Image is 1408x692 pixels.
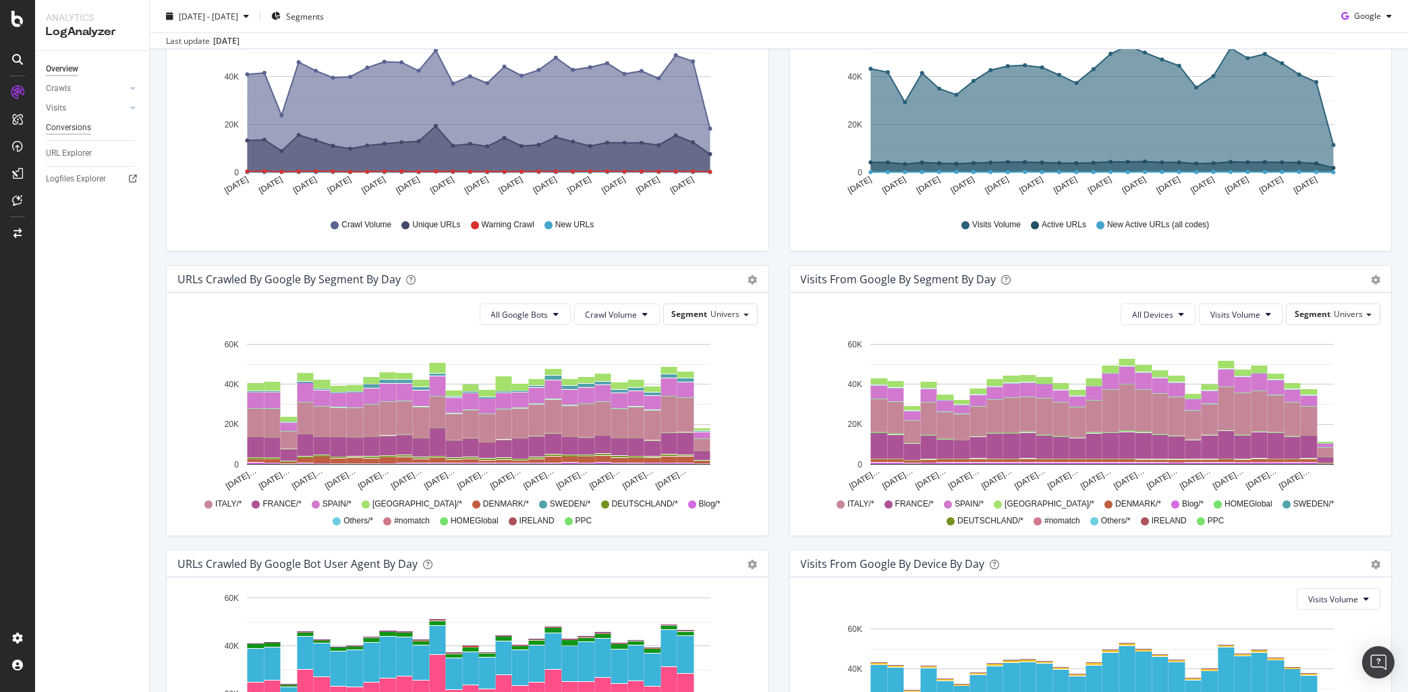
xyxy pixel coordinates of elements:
text: [DATE] [360,175,387,196]
span: Crawl Volume [341,219,391,231]
span: New URLs [555,219,594,231]
text: [DATE] [257,175,284,196]
text: 0 [234,168,239,177]
div: URL Explorer [46,146,92,161]
div: gear [1371,275,1380,285]
a: Crawls [46,82,126,96]
span: ITALY/* [847,498,874,510]
text: [DATE] [983,175,1010,196]
text: [DATE] [532,175,559,196]
text: 40K [225,72,239,82]
div: Visits [46,101,66,115]
text: 40K [225,641,239,651]
div: [DATE] [213,35,240,47]
span: FRANCE/* [895,498,934,510]
span: New Active URLs (all codes) [1107,219,1209,231]
div: gear [1371,560,1380,569]
text: [DATE] [223,175,250,196]
div: LogAnalyzer [46,24,138,40]
button: Segments [266,5,329,27]
svg: A chart. [177,19,757,206]
text: 40K [225,380,239,389]
text: [DATE] [1189,175,1216,196]
text: 0 [234,460,239,469]
span: Warning Crawl [482,219,534,231]
div: Overview [46,62,78,76]
text: [DATE] [1052,175,1079,196]
span: [DATE] - [DATE] [179,10,238,22]
a: Visits [46,101,126,115]
span: PPC [1208,515,1224,527]
div: URLs Crawled by Google By Segment By Day [177,272,401,286]
text: [DATE] [326,175,353,196]
text: 0 [857,168,862,177]
text: 20K [225,120,239,129]
text: 40K [847,380,862,389]
text: [DATE] [1120,175,1147,196]
button: Visits Volume [1297,588,1380,610]
button: [DATE] - [DATE] [161,5,254,27]
a: Overview [46,62,140,76]
span: Univers [1334,308,1363,320]
span: All Google Bots [491,309,548,320]
text: 20K [847,420,862,430]
span: Blog/* [1182,498,1204,510]
text: 0 [857,460,862,469]
text: 60K [847,625,862,634]
span: HOMEGlobal [1224,498,1272,510]
span: Google [1354,10,1381,22]
text: [DATE] [915,175,942,196]
span: Segments [286,10,324,22]
text: [DATE] [1154,175,1181,196]
text: 60K [847,340,862,349]
span: DENMARK/* [1115,498,1161,510]
text: 60K [225,340,239,349]
text: [DATE] [1223,175,1250,196]
span: ITALY/* [215,498,242,510]
span: Others/* [343,515,373,527]
svg: A chart. [801,336,1380,492]
button: All Devices [1121,304,1195,325]
span: Univers [711,308,740,320]
button: Google [1336,5,1397,27]
span: #nomatch [1044,515,1080,527]
span: [GEOGRAPHIC_DATA]/* [372,498,462,510]
span: DEUTSCHLAND/* [612,498,678,510]
div: Logfiles Explorer [46,172,106,186]
span: Visits Volume [972,219,1021,231]
span: Visits Volume [1210,309,1260,320]
a: Conversions [46,121,140,135]
text: 40K [847,664,862,674]
text: [DATE] [1017,175,1044,196]
text: [DATE] [880,175,907,196]
span: SPAIN/* [955,498,984,510]
span: Segment [1295,308,1330,320]
div: gear [748,275,758,285]
text: 20K [225,420,239,430]
span: IRELAND [519,515,555,527]
text: [DATE] [1258,175,1285,196]
text: [DATE] [394,175,421,196]
text: 20K [847,120,862,129]
span: Active URLs [1042,219,1086,231]
span: DEUTSCHLAND/* [957,515,1023,527]
span: IRELAND [1152,515,1187,527]
svg: A chart. [177,336,757,492]
div: Visits From Google By Device By Day [801,557,985,571]
span: Others/* [1101,515,1131,527]
svg: A chart. [801,19,1380,206]
text: [DATE] [1291,175,1318,196]
button: Crawl Volume [574,304,660,325]
text: [DATE] [949,175,976,196]
span: All Devices [1132,309,1173,320]
span: Unique URLs [412,219,460,231]
text: [DATE] [497,175,524,196]
span: SPAIN/* [322,498,351,510]
div: Last update [166,35,240,47]
span: SWEDEN/* [1293,498,1334,510]
span: #nomatch [394,515,430,527]
text: [DATE] [291,175,318,196]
